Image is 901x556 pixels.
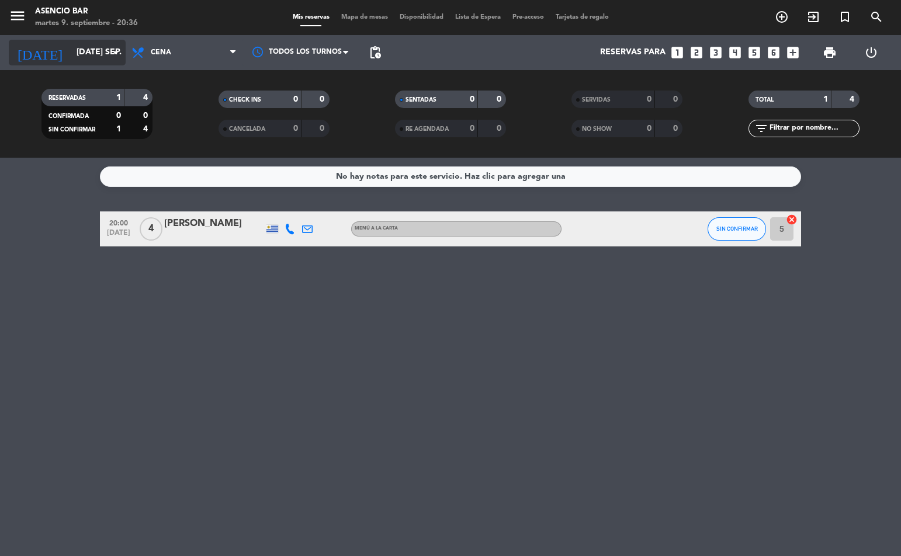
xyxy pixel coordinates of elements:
i: [DATE] [9,40,71,65]
strong: 4 [143,125,150,133]
span: Pre-acceso [507,14,550,20]
i: looks_one [670,45,685,60]
i: menu [9,7,26,25]
div: No hay notas para este servicio. Haz clic para agregar una [336,170,566,183]
strong: 0 [673,124,680,133]
span: print [823,46,837,60]
i: looks_two [689,45,704,60]
span: NO SHOW [582,126,612,132]
span: SERVIDAS [582,97,611,103]
span: SIN CONFIRMAR [48,127,95,133]
strong: 0 [647,95,652,103]
strong: 1 [823,95,828,103]
span: pending_actions [368,46,382,60]
i: looks_6 [766,45,781,60]
i: looks_5 [747,45,762,60]
div: [PERSON_NAME] [164,216,264,231]
i: exit_to_app [806,10,820,24]
i: cancel [786,214,798,225]
i: filter_list [754,121,768,135]
i: looks_4 [727,45,743,60]
strong: 0 [293,124,298,133]
i: add_circle_outline [775,10,789,24]
strong: 0 [497,95,504,103]
span: 20:00 [104,216,133,229]
strong: 0 [143,112,150,120]
span: CHECK INS [229,97,261,103]
strong: 0 [320,124,327,133]
span: RESERVADAS [48,95,86,101]
span: SIN CONFIRMAR [716,225,758,232]
strong: 0 [320,95,327,103]
span: CONFIRMADA [48,113,89,119]
strong: 0 [673,95,680,103]
span: SENTADAS [406,97,436,103]
div: LOG OUT [851,35,893,70]
strong: 1 [116,93,121,102]
i: power_settings_new [864,46,878,60]
span: RE AGENDADA [406,126,449,132]
i: arrow_drop_down [109,46,123,60]
span: TOTAL [756,97,774,103]
strong: 0 [470,124,474,133]
strong: 0 [647,124,652,133]
button: menu [9,7,26,29]
strong: 0 [116,112,121,120]
span: Tarjetas de regalo [550,14,615,20]
div: Asencio Bar [35,6,138,18]
strong: 0 [470,95,474,103]
strong: 1 [116,125,121,133]
span: Reservas para [600,48,666,57]
span: Disponibilidad [394,14,449,20]
input: Filtrar por nombre... [768,122,859,135]
div: martes 9. septiembre - 20:36 [35,18,138,29]
i: add_box [785,45,800,60]
strong: 4 [850,95,857,103]
strong: 0 [497,124,504,133]
i: looks_3 [708,45,723,60]
span: Menú a la carta [355,226,398,231]
span: Mapa de mesas [335,14,394,20]
span: [DATE] [104,229,133,242]
strong: 4 [143,93,150,102]
span: CANCELADA [229,126,265,132]
span: Cena [151,48,171,57]
strong: 0 [293,95,298,103]
i: turned_in_not [838,10,852,24]
span: 4 [140,217,162,241]
button: SIN CONFIRMAR [708,217,766,241]
span: Mis reservas [287,14,335,20]
i: search [869,10,883,24]
span: Lista de Espera [449,14,507,20]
